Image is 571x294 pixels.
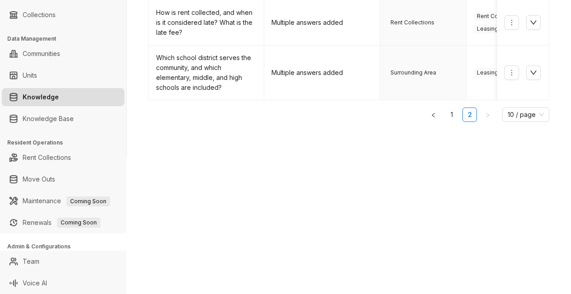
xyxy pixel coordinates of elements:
li: 1 [444,107,459,122]
h3: Data Management [7,35,126,43]
span: more [508,19,515,26]
li: Rent Collections [2,149,124,167]
li: Units [2,66,124,84]
li: Voice AI [2,274,124,292]
div: Which school district serves the community, and which elementary, middle, and high schools are in... [156,53,257,93]
a: Units [23,66,37,84]
button: left [426,107,441,122]
div: How is rent collected, and when is it considered late? What is the late fee? [156,8,257,37]
li: Maintenance [2,192,124,210]
li: Renewals [2,214,124,232]
span: Rent Collections [387,18,438,27]
div: Page Size [502,107,549,122]
li: Knowledge [2,88,124,106]
a: Move Outs [23,170,55,188]
a: Team [23,252,39,271]
span: down [530,69,537,76]
span: Surrounding Area [387,68,439,77]
span: down [530,19,537,26]
span: 10 / page [508,108,544,121]
a: Voice AI [23,274,47,292]
h3: Admin & Configurations [7,243,126,251]
span: Leasing [474,24,501,33]
li: Move Outs [2,170,124,188]
a: Collections [23,6,56,24]
a: 2 [463,108,476,121]
span: Coming Soon [67,196,110,206]
span: more [508,69,515,76]
a: 1 [445,108,458,121]
li: Knowledge Base [2,110,124,128]
span: Coming Soon [57,218,100,228]
span: left [431,112,436,118]
li: Next Page [481,107,495,122]
button: right [481,107,495,122]
li: Collections [2,6,124,24]
a: RenewalsComing Soon [23,214,100,232]
a: Communities [23,45,60,63]
li: Team [2,252,124,271]
a: Knowledge Base [23,110,74,128]
h3: Resident Operations [7,139,126,147]
span: Rent Collections [474,12,524,21]
li: 2 [462,107,477,122]
li: Previous Page [426,107,441,122]
li: Communities [2,45,124,63]
td: Multiple answers added [264,46,380,100]
span: right [485,112,490,118]
span: Leasing [474,68,501,77]
a: Rent Collections [23,149,71,167]
a: Knowledge [23,88,59,106]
